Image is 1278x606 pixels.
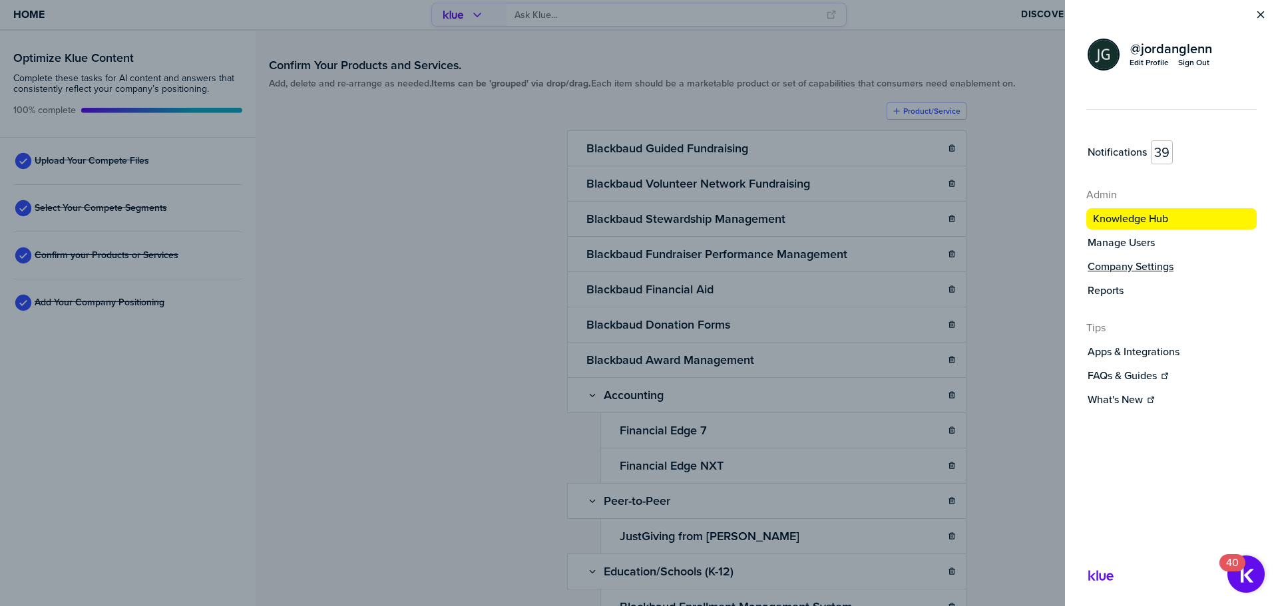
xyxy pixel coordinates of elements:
button: Open Resource Center, 40 new notifications [1227,555,1265,593]
button: Close Menu [1254,8,1267,21]
a: What's New [1086,392,1257,408]
label: Knowledge Hub [1093,212,1168,226]
a: @jordanglenn [1129,41,1213,57]
span: 39 [1151,140,1173,164]
div: Jordan Glenn [1088,39,1120,71]
button: Apps & Integrations [1086,344,1257,360]
a: Company Settings [1086,259,1257,275]
div: 40 [1226,563,1239,580]
label: Company Settings [1088,260,1173,273]
h4: Admin [1086,187,1257,203]
button: Knowledge Hub [1086,208,1257,229]
img: 8115b6274701af056c7659086f8f6cf3-sml.png [1089,40,1118,69]
label: Manage Users [1088,236,1155,249]
label: Reports [1088,284,1124,297]
label: FAQs & Guides [1088,369,1157,382]
span: @ jordanglenn [1130,42,1212,55]
a: Manage Users [1086,235,1257,251]
button: Sign Out [1177,57,1210,69]
label: Notifications [1088,146,1147,159]
h4: Tips [1086,320,1257,336]
div: Edit Profile [1130,57,1169,68]
div: Sign Out [1178,57,1209,68]
a: FAQs & Guides [1086,368,1257,384]
label: What's New [1088,393,1143,406]
label: Apps & Integrations [1088,345,1179,359]
button: Reports [1086,283,1257,299]
a: Notifications39 [1086,139,1257,166]
a: Edit Profile [1129,57,1170,69]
